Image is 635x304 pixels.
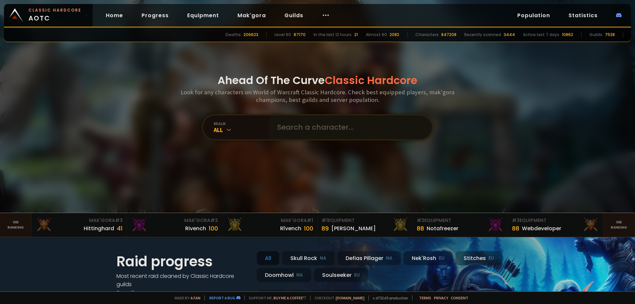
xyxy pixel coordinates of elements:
h1: Ahead Of The Curve [218,72,417,88]
div: 88 [512,224,519,233]
small: Classic Hardcore [28,7,81,13]
div: 100 [304,224,313,233]
a: Privacy [434,295,448,300]
a: Population [512,9,555,22]
div: All [214,126,269,134]
div: Mak'Gora [131,217,218,224]
a: Home [101,9,128,22]
div: [PERSON_NAME] [331,224,376,233]
small: EU [439,255,444,262]
a: #3Equipment88Webdeveloper [508,213,603,237]
a: Mak'Gora#2Rivench100 [127,213,222,237]
div: 88 [417,224,424,233]
small: NA [296,272,303,279]
div: Rivench [185,224,206,233]
input: Search a character... [273,115,424,139]
div: Rîvench [280,224,301,233]
div: Characters [415,32,439,38]
div: Guilds [589,32,602,38]
div: 206623 [243,32,258,38]
a: Terms [419,295,431,300]
small: EU [354,272,360,279]
span: Classic Hardcore [325,73,417,88]
div: 89 [321,224,329,233]
div: 67170 [294,32,306,38]
h4: Most recent raid cleaned by Classic Hardcore guilds [116,272,249,288]
div: Defias Pillager [337,251,401,265]
div: 100 [209,224,218,233]
span: # 1 [307,217,313,224]
div: 10862 [562,32,573,38]
small: NA [386,255,393,262]
div: Nek'Rosh [403,251,453,265]
a: Equipment [182,9,224,22]
span: v. d752d5 - production [368,295,408,300]
a: Report a bug [209,295,235,300]
a: Statistics [563,9,603,22]
small: EU [488,255,494,262]
div: Level 60 [275,32,291,38]
span: AOTC [28,7,81,23]
a: Mak'Gora#3Hittinghard41 [32,213,127,237]
a: Consent [451,295,468,300]
a: a fan [190,295,200,300]
div: 41 [117,224,123,233]
div: Active last 7 days [523,32,559,38]
span: # 2 [210,217,218,224]
small: NA [320,255,326,262]
a: Mak'Gora#1Rîvench100 [222,213,317,237]
div: Stitches [455,251,502,265]
div: All [257,251,279,265]
div: Equipment [512,217,599,224]
div: Hittinghard [84,224,114,233]
div: 2082 [390,32,399,38]
div: Soulseeker [314,268,368,282]
div: Doomhowl [257,268,311,282]
a: Progress [136,9,174,22]
span: # 1 [321,217,328,224]
div: Mak'Gora [226,217,313,224]
div: 3444 [504,32,515,38]
div: In the last 12 hours [314,32,352,38]
span: # 3 [512,217,520,224]
div: Almost 60 [366,32,387,38]
span: Made by [171,295,200,300]
div: Recently scanned [464,32,501,38]
a: See all progress [116,289,159,296]
a: Guilds [279,9,309,22]
a: #2Equipment88Notafreezer [413,213,508,237]
a: Buy me a coffee [274,295,306,300]
div: 847208 [441,32,456,38]
div: realm [214,121,269,126]
span: # 2 [417,217,424,224]
div: 21 [354,32,358,38]
div: Equipment [321,217,408,224]
h3: Look for any characters on World of Warcraft Classic Hardcore. Check best equipped players, mak'g... [178,88,457,104]
span: Checkout [310,295,364,300]
span: # 3 [115,217,123,224]
div: Deaths [226,32,241,38]
div: Notafreezer [427,224,458,233]
span: Support me, [244,295,306,300]
div: Mak'Gora [36,217,123,224]
a: Mak'gora [232,9,271,22]
a: [DOMAIN_NAME] [336,295,364,300]
div: 7538 [605,32,615,38]
h1: Raid progress [116,251,249,272]
a: Seeranking [603,213,635,237]
a: #1Equipment89[PERSON_NAME] [317,213,413,237]
div: Webdeveloper [522,224,561,233]
a: Classic HardcoreAOTC [4,4,93,26]
div: Equipment [417,217,504,224]
div: Skull Rock [282,251,335,265]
